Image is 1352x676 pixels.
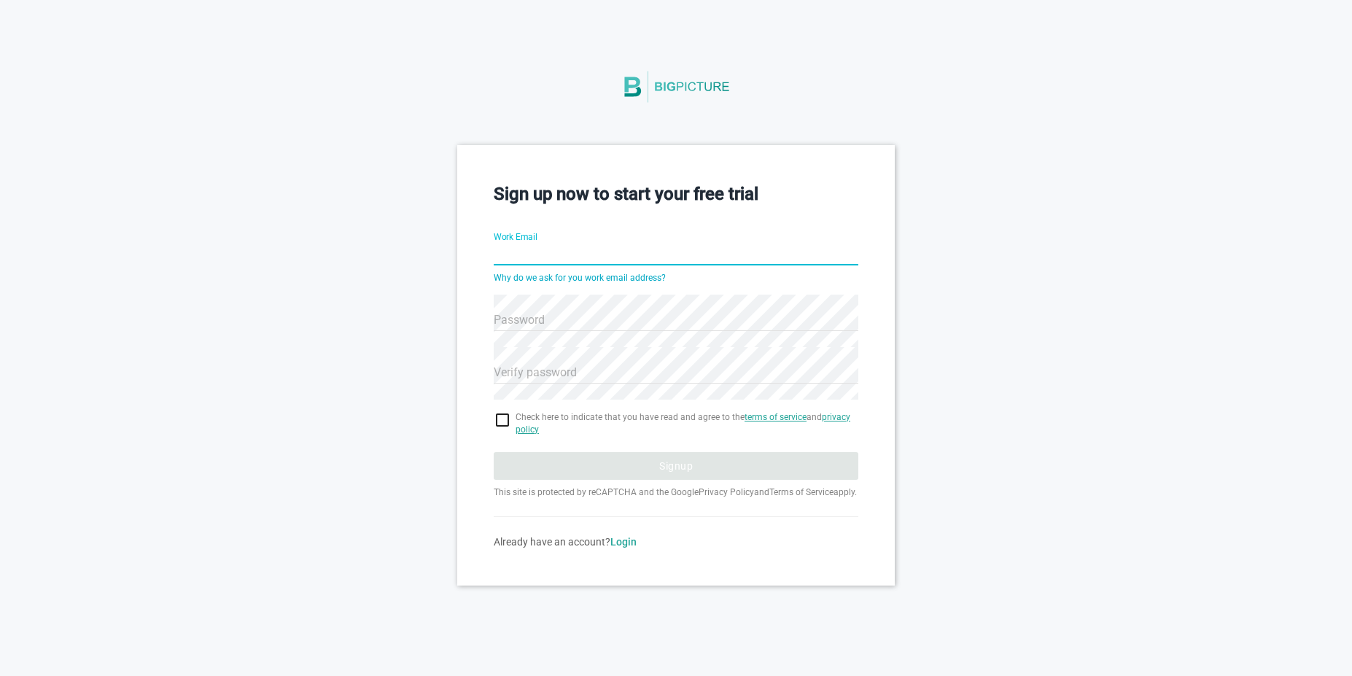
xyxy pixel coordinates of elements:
[494,486,858,499] p: This site is protected by reCAPTCHA and the Google and apply.
[516,412,850,435] a: privacy policy
[745,412,807,422] a: terms of service
[621,56,731,117] img: BigPicture
[494,535,858,549] div: Already have an account?
[494,273,666,283] a: Why do we ask for you work email address?
[494,182,858,206] h3: Sign up now to start your free trial
[516,411,858,436] span: Check here to indicate that you have read and agree to the and
[769,487,834,497] a: Terms of Service
[699,487,754,497] a: Privacy Policy
[494,452,858,480] button: Signup
[610,536,637,548] a: Login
